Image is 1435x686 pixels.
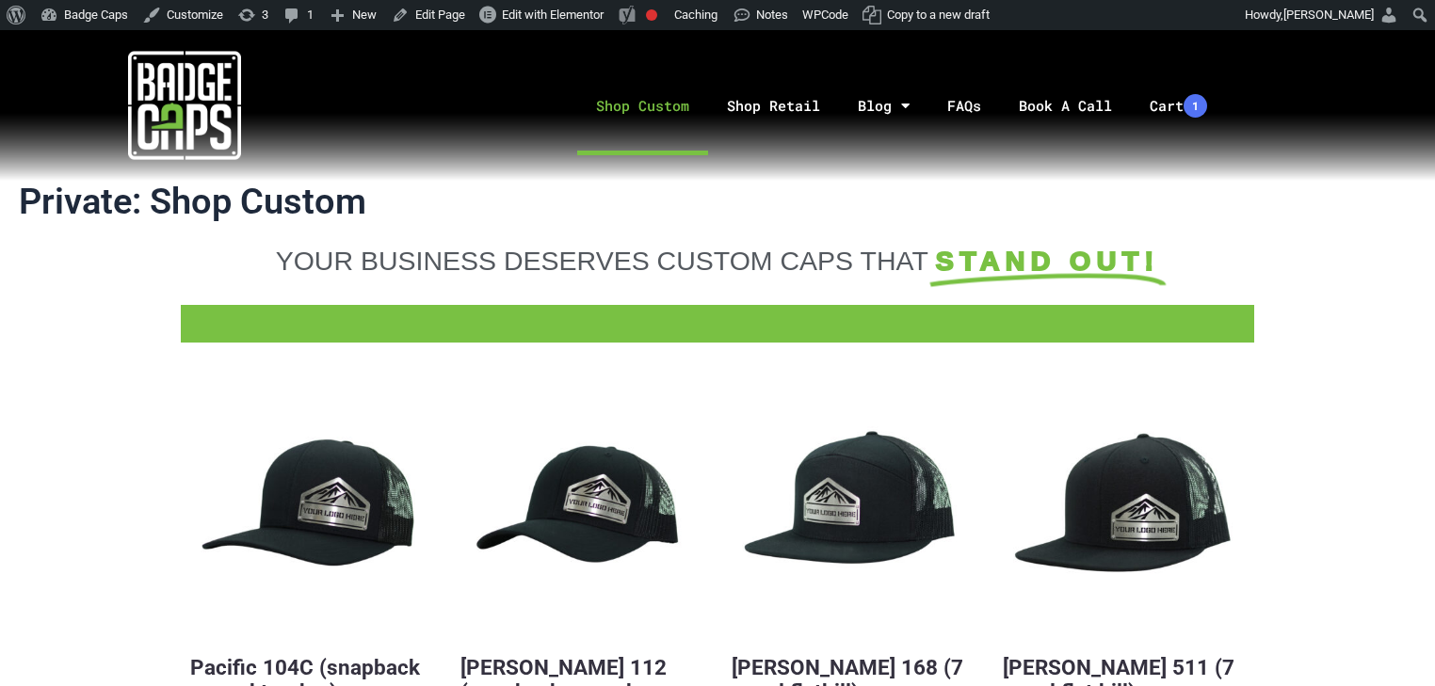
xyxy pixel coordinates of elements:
[708,56,839,155] a: Shop Retail
[577,56,708,155] a: Shop Custom
[1131,56,1226,155] a: Cart1
[928,56,1000,155] a: FAQs
[181,314,1254,324] a: FFD BadgeCaps Fire Department Custom unique apparel
[460,390,702,631] button: BadgeCaps - Richardson 112
[1000,56,1131,155] a: Book A Call
[1283,8,1374,22] span: [PERSON_NAME]
[732,390,974,631] button: BadgeCaps - Richardson 168
[190,390,432,631] button: BadgeCaps - Pacific 104C
[190,245,1245,277] a: YOUR BUSINESS DESERVES CUSTOM CAPS THAT STAND OUT!
[276,246,928,276] span: YOUR BUSINESS DESERVES CUSTOM CAPS THAT
[1003,390,1245,631] button: BadgeCaps - Richardson 511
[368,56,1435,155] nav: Menu
[128,49,241,162] img: badgecaps white logo with green acccent
[502,8,604,22] span: Edit with Elementor
[19,181,1416,224] h1: Private: Shop Custom
[839,56,928,155] a: Blog
[646,9,657,21] div: Focus keyphrase not set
